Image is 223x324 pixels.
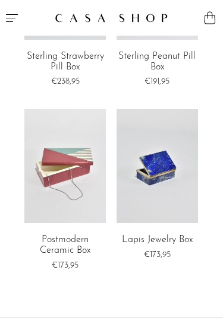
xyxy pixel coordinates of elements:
[24,235,106,256] a: Postmodern Ceramic Box
[145,77,169,86] span: €191,95
[52,261,78,270] span: €173,95
[122,235,193,246] a: Lapis Jewelry Box
[144,250,171,259] span: €173,95
[117,52,198,72] a: Sterling Peanut Pill Box
[24,52,106,72] a: Sterling Strawberry Pill Box
[51,77,80,86] span: €238,95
